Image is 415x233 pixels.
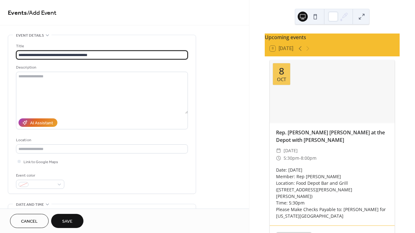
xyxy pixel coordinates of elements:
[16,43,187,49] div: Title
[16,32,44,39] span: Event details
[30,120,53,127] div: AI Assistant
[299,154,301,162] span: -
[279,66,284,76] div: 8
[62,218,72,225] span: Save
[276,147,281,154] div: ​
[301,154,317,162] span: 8:00pm
[24,159,58,165] span: Link to Google Maps
[10,214,49,228] button: Cancel
[51,214,83,228] button: Save
[276,154,281,162] div: ​
[270,167,395,219] div: Date: [DATE] Member: Rep [PERSON_NAME] Location: Food Depot Bar and Grill ([STREET_ADDRESS][PERSO...
[16,172,63,179] div: Event color
[16,64,187,71] div: Description
[284,147,298,154] span: [DATE]
[265,34,400,41] div: Upcoming events
[277,77,286,82] div: Oct
[21,218,38,225] span: Cancel
[16,137,187,143] div: Location
[284,154,299,162] span: 5:30pm
[16,201,44,208] span: Date and time
[8,7,27,19] a: Events
[27,7,56,19] span: / Add Event
[270,129,395,144] div: Rep. [PERSON_NAME] [PERSON_NAME] at the Depot with [PERSON_NAME]
[19,118,57,127] button: AI Assistant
